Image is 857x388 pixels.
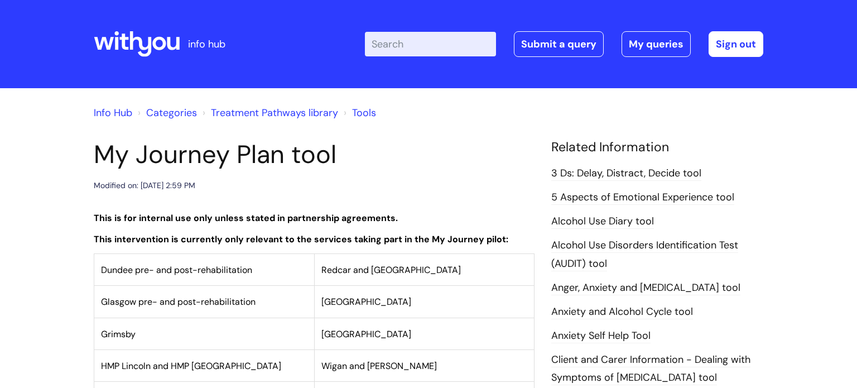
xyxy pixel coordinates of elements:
li: Tools [341,104,376,122]
span: [GEOGRAPHIC_DATA] [321,328,411,340]
h1: My Journey Plan tool [94,140,535,170]
a: Anger, Anxiety and [MEDICAL_DATA] tool [551,281,740,295]
a: Sign out [709,31,763,57]
a: Alcohol Use Diary tool [551,214,654,229]
h4: Related Information [551,140,763,155]
li: Treatment Pathways library [200,104,338,122]
a: Submit a query [514,31,604,57]
a: 3 Ds: Delay, Distract, Decide tool [551,166,701,181]
a: Info Hub [94,106,132,119]
a: Anxiety Self Help Tool [551,329,651,343]
span: Redcar and [GEOGRAPHIC_DATA] [321,264,461,276]
a: Categories [146,106,197,119]
strong: This intervention is currently only relevant to the services taking part in the My Journey pilot: [94,233,508,245]
a: My queries [622,31,691,57]
span: Wigan and [PERSON_NAME] [321,360,437,372]
div: | - [365,31,763,57]
span: [GEOGRAPHIC_DATA] [321,296,411,308]
a: Client and Carer Information - Dealing with Symptoms of [MEDICAL_DATA] tool [551,353,750,385]
a: Treatment Pathways library [211,106,338,119]
strong: This is for internal use only unless stated in partnership agreements. [94,212,398,224]
span: Dundee pre- and post-rehabilitation [101,264,252,276]
span: HMP Lincoln and HMP [GEOGRAPHIC_DATA] [101,360,281,372]
p: info hub [188,35,225,53]
a: Tools [352,106,376,119]
div: Modified on: [DATE] 2:59 PM [94,179,195,193]
a: Anxiety and Alcohol Cycle tool [551,305,693,319]
a: Alcohol Use Disorders Identification Test (AUDIT) tool [551,238,738,271]
span: Glasgow pre- and post-rehabilitation [101,296,256,308]
li: Solution home [135,104,197,122]
input: Search [365,32,496,56]
a: 5 Aspects of Emotional Experience tool [551,190,734,205]
span: Grimsby [101,328,136,340]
